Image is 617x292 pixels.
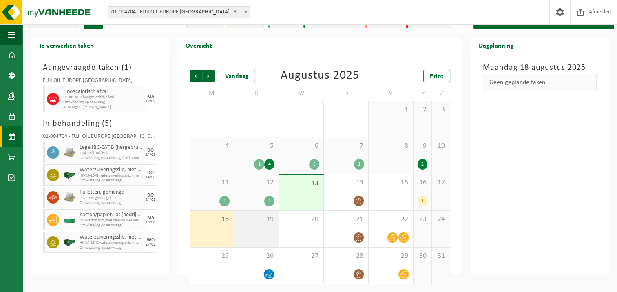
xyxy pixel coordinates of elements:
[254,159,264,170] div: 1
[80,241,143,246] span: HK-XS-16-G waterzuiveringsslib, (met verhoogde achterkant)
[80,167,143,173] span: Waterzuiveringsslib, niet gevaarlijk
[219,70,255,82] div: Vandaag
[63,146,75,159] img: LP-PA-00000-WDN-11
[328,215,364,224] span: 21
[146,175,155,179] div: 14/08
[80,212,143,218] span: Karton/papier, los (bedrijven)
[194,178,230,187] span: 11
[219,196,230,206] div: 1
[373,105,409,114] span: 1
[238,178,274,187] span: 12
[238,215,274,224] span: 19
[63,217,75,223] img: HK-XC-20-GN-00
[124,64,129,72] span: 1
[202,70,215,82] span: Volgende
[146,153,155,157] div: 14/08
[328,178,364,187] span: 14
[63,169,75,181] img: HK-XS-16-GN-00
[430,73,444,80] span: Print
[369,86,414,101] td: V
[418,159,427,170] div: 2
[43,78,157,86] div: FUJI OIL EUROPE [GEOGRAPHIC_DATA]
[80,201,143,206] span: Omwisseling op aanvraag
[483,74,597,91] div: Geen geplande taken
[283,252,319,261] span: 27
[418,196,427,206] div: 1
[31,37,102,53] h2: Te verwerken taken
[436,105,446,114] span: 3
[63,100,143,105] span: Omwisseling op aanvraag
[418,215,427,224] span: 23
[63,236,75,248] img: HK-XS-16-GN-00
[309,159,319,170] div: 5
[105,119,109,128] span: 5
[80,151,143,156] span: KGA Colli IBC/stuk
[108,7,250,18] span: 01-004704 - FUJI OIL EUROPE NV - SINT-KRUIS-WINKEL
[146,243,155,247] div: 27/08
[264,159,274,170] div: 4
[146,198,155,202] div: 14/08
[147,215,154,220] div: MA
[190,70,202,82] span: Vorige
[80,144,143,151] span: Lege IBC-CAT B (hergebruik na reiniging, 2e keuze)
[80,246,143,250] span: Omwisseling op aanvraag
[238,252,274,261] span: 26
[279,86,324,101] td: W
[373,252,409,261] span: 29
[43,62,157,74] h3: Aangevraagde taken ( )
[63,105,143,110] span: Aanvrager: [PERSON_NAME]
[194,142,230,150] span: 4
[283,179,319,188] span: 13
[328,252,364,261] span: 28
[324,86,369,101] td: D
[147,148,154,153] div: DO
[432,86,450,101] td: Z
[436,142,446,150] span: 10
[80,178,143,183] span: Omwisseling op aanvraag
[264,196,274,206] div: 1
[194,252,230,261] span: 25
[146,100,155,104] div: 18/08
[80,218,143,223] span: C20 karton licht/niet bevuild met vet
[436,178,446,187] span: 17
[63,191,75,204] img: LP-PA-00000-WDN-11
[80,156,143,161] span: Omwisseling op aanvraag (excl. voorrijkost)
[63,88,143,95] span: Hoogcalorisch afval
[43,117,157,130] h3: In behandeling ( )
[373,215,409,224] span: 22
[80,173,143,178] span: HK-XS-16-G waterzuiveringsslib, (met verhoogde achterkant)
[423,70,450,82] a: Print
[354,159,364,170] div: 1
[414,86,432,101] td: Z
[147,193,154,198] div: DO
[147,238,155,243] div: WO
[147,95,154,100] div: MA
[436,252,446,261] span: 31
[43,134,157,142] div: 01-004704 - FUJI OIL EUROPE [GEOGRAPHIC_DATA] - SINT-KRUIS-WINKEL
[147,170,154,175] div: DO
[418,142,427,150] span: 9
[373,142,409,150] span: 8
[471,37,522,53] h2: Dagplanning
[418,178,427,187] span: 16
[80,234,143,241] span: Waterzuiveringsslib, niet gevaarlijk
[436,215,446,224] span: 24
[283,215,319,224] span: 20
[418,252,427,261] span: 30
[80,189,143,196] span: Palletten, gemengd
[63,95,143,100] span: HK-XP-30-G hoogcalorisch afval
[281,70,359,82] div: Augustus 2025
[238,142,274,150] span: 5
[177,37,220,53] h2: Overzicht
[234,86,279,101] td: D
[108,6,250,18] span: 01-004704 - FUJI OIL EUROPE NV - SINT-KRUIS-WINKEL
[194,215,230,224] span: 18
[483,62,597,74] h3: Maandag 18 augustus 2025
[328,142,364,150] span: 7
[418,105,427,114] span: 2
[373,178,409,187] span: 15
[190,86,234,101] td: M
[146,220,155,224] div: 18/08
[80,223,143,228] span: Omwisseling op aanvraag
[80,196,143,201] span: Paletten, gemengd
